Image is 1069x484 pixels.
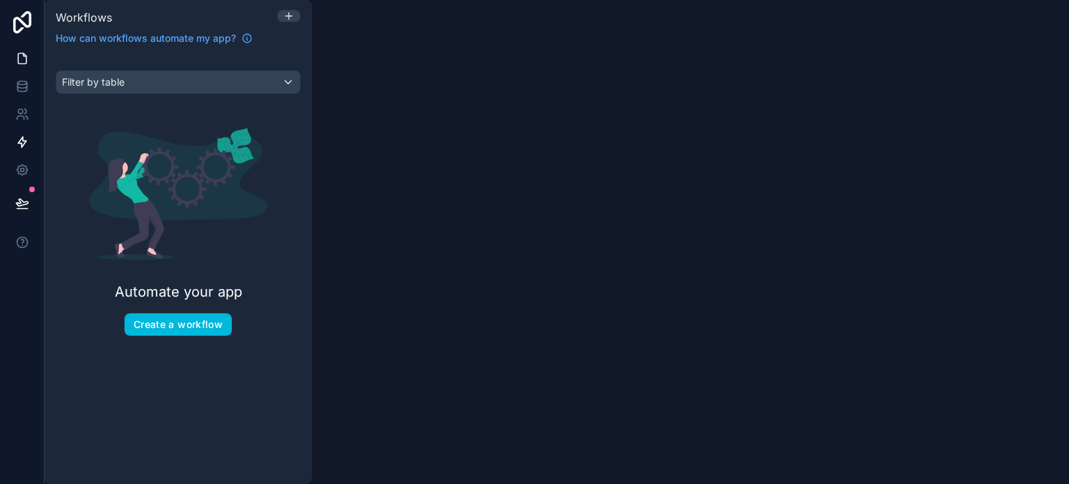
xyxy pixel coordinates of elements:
button: Create a workflow [125,313,232,336]
span: Filter by table [62,76,125,88]
h2: Automate your app [115,282,242,302]
button: Filter by table [56,70,301,94]
a: How can workflows automate my app? [50,31,258,45]
span: Workflows [56,10,112,24]
img: Automate your app [89,127,267,260]
button: Create a workflow [124,313,232,336]
span: How can workflows automate my app? [56,31,236,45]
div: scrollable content [45,54,312,484]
